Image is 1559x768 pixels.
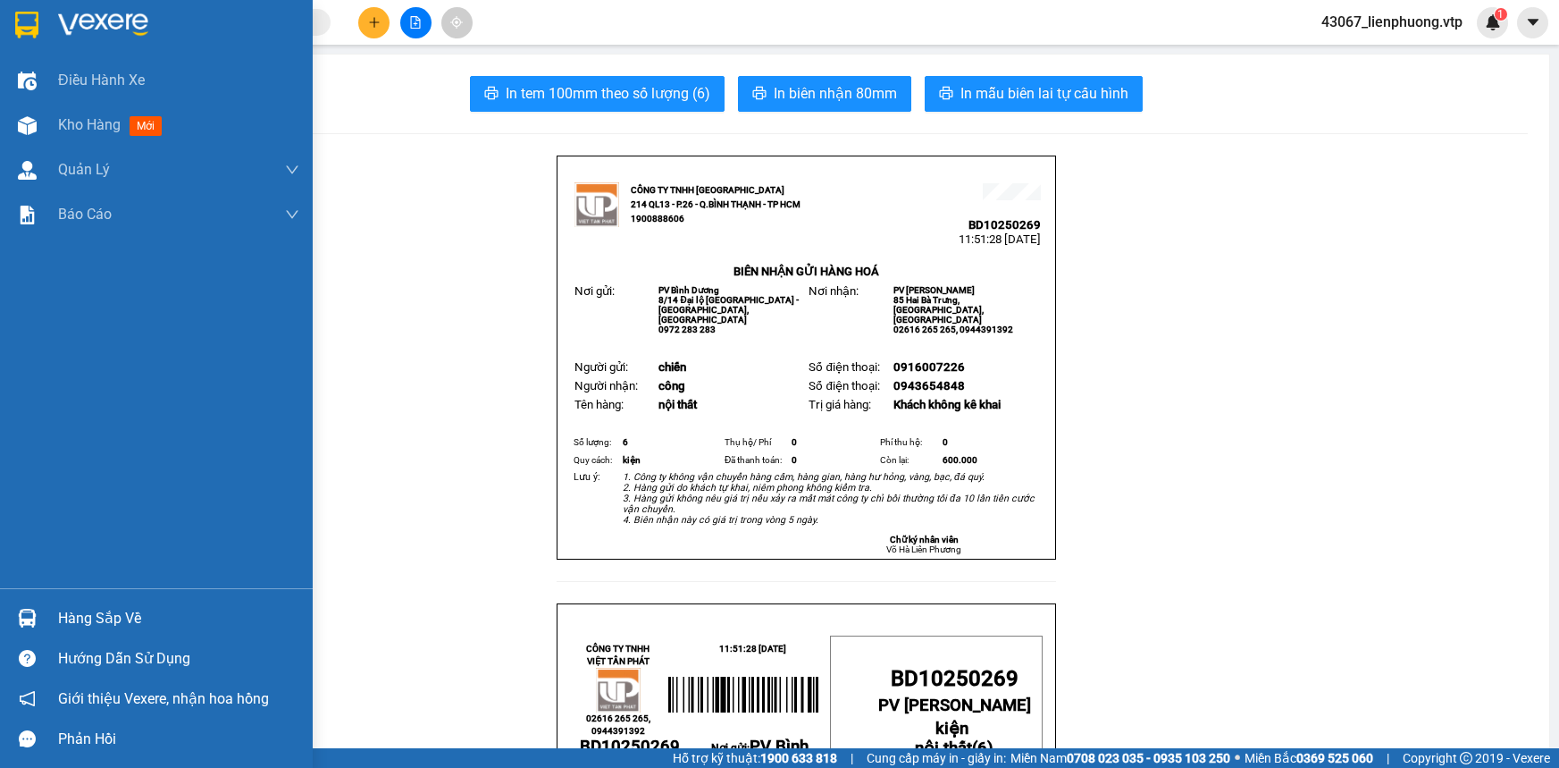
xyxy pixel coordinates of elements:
strong: Chữ ký nhân viên [890,535,959,544]
span: BD10250269 [580,737,680,756]
button: plus [358,7,390,38]
span: BD10250269 [968,218,1041,232]
span: Kho hàng [58,116,121,133]
span: In biên nhận 80mm [774,82,897,105]
span: Báo cáo [58,203,112,225]
span: 85 Hai Bà Trưng, [GEOGRAPHIC_DATA], [GEOGRAPHIC_DATA] [893,295,984,325]
button: caret-down [1517,7,1548,38]
span: PV Bình Dương [658,285,719,295]
td: Số lượng: [571,434,620,452]
span: Người gửi: [574,360,628,374]
span: In tem 100mm theo số lượng (6) [506,82,710,105]
span: 43067_lienphuong.vtp [1307,11,1477,33]
span: notification [19,690,36,707]
span: Võ Hà Liên Phương [886,544,961,554]
img: logo-vxr [15,12,38,38]
button: aim [441,7,473,38]
td: Thụ hộ/ Phí [722,434,789,452]
img: logo [574,182,619,227]
span: Quản Lý [58,158,110,181]
span: ⚪️ [1235,755,1240,762]
span: Trị giá hàng: [809,398,871,411]
span: 02616 265 265, 0944391392 [893,325,1013,334]
strong: BIÊN NHẬN GỬI HÀNG HOÁ [733,265,879,278]
span: Hỗ trợ kỹ thuật: [673,748,837,768]
span: 0943654848 [893,379,965,392]
span: printer [939,86,953,103]
span: nội thất [658,398,697,411]
strong: CÔNG TY TNHH VIỆT TÂN PHÁT [586,644,650,666]
span: message [19,730,36,747]
span: Số điện thoại: [809,379,879,392]
em: 1. Công ty không vận chuyển hàng cấm, hàng gian, hàng hư hỏng, vàng, bạc, đá quý. 2. Hàng gửi do ... [623,471,1035,526]
span: Số điện thoại: [809,360,879,374]
span: down [285,207,299,222]
strong: 0708 023 035 - 0935 103 250 [1067,751,1230,765]
span: Người nhận: [574,379,638,392]
button: printerIn tem 100mm theo số lượng (6) [470,76,725,112]
span: 0 [792,455,797,465]
span: Nơi gửi: [574,284,615,298]
span: chiến [658,360,686,374]
span: công [658,379,685,392]
div: Hàng sắp về [58,605,299,632]
span: 11:51:28 [DATE] [719,644,786,654]
img: solution-icon [18,206,37,224]
span: 0 [943,437,948,447]
strong: 0369 525 060 [1296,751,1373,765]
span: | [1387,748,1389,768]
sup: 1 [1495,8,1507,21]
span: PV [PERSON_NAME] [893,285,975,295]
span: plus [368,16,381,29]
td: Còn lại: [877,452,940,469]
span: Lưu ý: [574,471,600,483]
span: kiện [623,455,641,465]
button: printerIn mẫu biên lai tự cấu hình [925,76,1143,112]
td: Phí thu hộ: [877,434,940,452]
span: question-circle [19,650,36,667]
span: 600.000 [943,455,977,465]
span: Điều hành xe [58,69,145,91]
img: warehouse-icon [18,609,37,628]
img: warehouse-icon [18,116,37,135]
img: logo [596,668,641,713]
img: icon-new-feature [1485,14,1501,30]
div: Phản hồi [58,726,299,753]
span: file-add [409,16,422,29]
img: warehouse-icon [18,161,37,180]
button: file-add [400,7,432,38]
span: 0916007226 [893,360,965,374]
span: 11:51:28 [DATE] [959,232,1041,246]
div: Hướng dẫn sử dụng [58,646,299,672]
strong: CÔNG TY TNHH [GEOGRAPHIC_DATA] 214 QL13 - P.26 - Q.BÌNH THẠNH - TP HCM 1900888606 [631,185,800,224]
button: printerIn biên nhận 80mm [738,76,911,112]
span: 1 [1497,8,1504,21]
span: kiện [935,719,968,738]
span: down [285,163,299,177]
strong: 1900 633 818 [760,751,837,765]
span: 6 [623,437,628,447]
span: BD10250269 [891,666,1018,691]
span: 8/14 Đại lộ [GEOGRAPHIC_DATA] - [GEOGRAPHIC_DATA], [GEOGRAPHIC_DATA] [658,295,798,325]
td: Quy cách: [571,452,620,469]
span: Cung cấp máy in - giấy in: [867,748,1006,768]
span: Nơi nhận: [809,284,859,298]
strong: ( ) [915,719,993,758]
span: 0 [792,437,797,447]
span: aim [450,16,463,29]
span: Khách không kê khai [893,398,1001,411]
span: Miền Bắc [1245,748,1373,768]
span: | [851,748,853,768]
span: printer [484,86,499,103]
span: caret-down [1525,14,1541,30]
span: 6 [977,738,987,758]
span: copyright [1460,752,1472,764]
span: Giới thiệu Vexere, nhận hoa hồng [58,688,269,710]
td: Đã thanh toán: [722,452,789,469]
span: printer [752,86,767,103]
span: In mẫu biên lai tự cấu hình [960,82,1128,105]
span: nội thất [915,738,972,758]
span: Miền Nam [1010,748,1230,768]
span: 0972 283 283 [658,325,716,334]
span: 02616 265 265, 0944391392 [586,713,650,736]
